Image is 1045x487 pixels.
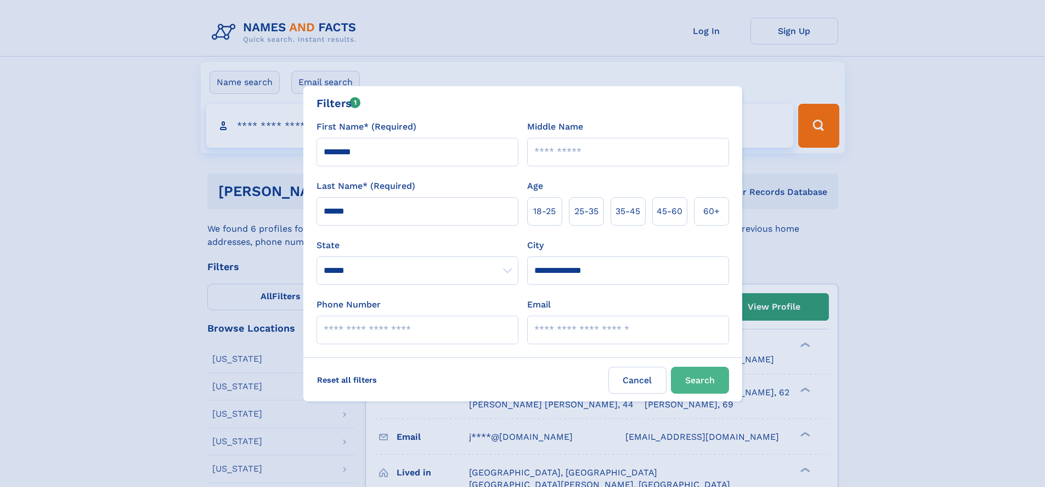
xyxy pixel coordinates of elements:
label: Email [527,298,551,311]
label: Reset all filters [310,367,384,393]
label: Last Name* (Required) [317,180,415,193]
label: State [317,239,518,252]
div: Filters [317,95,361,111]
label: Middle Name [527,120,583,133]
span: 45‑60 [657,205,682,218]
button: Search [671,367,729,394]
label: Phone Number [317,298,381,311]
span: 60+ [703,205,720,218]
span: 25‑35 [574,205,598,218]
label: City [527,239,544,252]
label: Age [527,180,543,193]
span: 18‑25 [533,205,556,218]
label: First Name* (Required) [317,120,416,133]
label: Cancel [608,367,666,394]
span: 35‑45 [615,205,640,218]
